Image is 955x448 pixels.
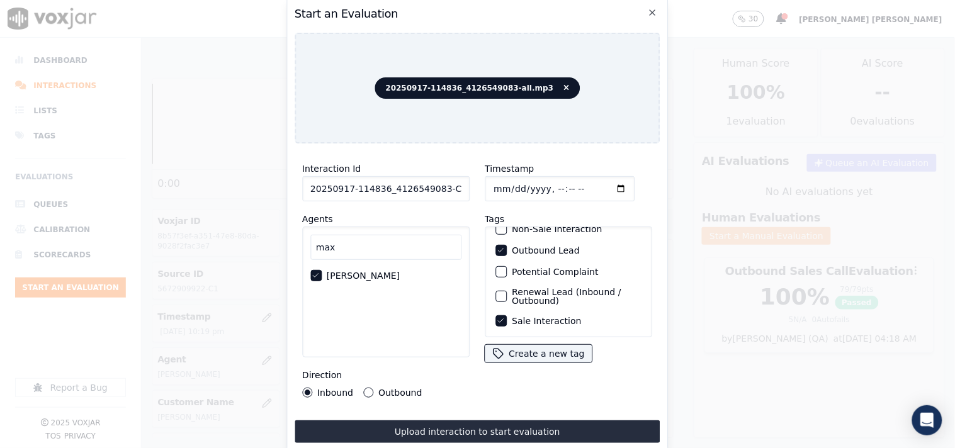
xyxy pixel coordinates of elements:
label: Sale Interaction [512,316,581,325]
label: [PERSON_NAME] [327,271,400,280]
h2: Start an Evaluation [295,5,660,23]
label: Outbound [378,388,422,397]
input: Search Agents... [310,235,461,260]
span: 20250917-114836_4126549083-all.mp3 [375,77,580,99]
label: Agents [302,214,333,224]
label: Interaction Id [302,164,361,174]
label: Inbound [317,388,353,397]
button: Upload interaction to start evaluation [295,420,660,443]
label: Outbound Lead [512,246,580,255]
label: Potential Complaint [512,267,598,276]
label: Tags [485,214,504,224]
div: Open Intercom Messenger [912,405,942,435]
button: Create a new tag [485,345,592,362]
label: Renewal Lead (Inbound / Outbound) [512,288,641,305]
label: Direction [302,370,342,380]
label: Timestamp [485,164,534,174]
input: reference id, file name, etc [302,176,470,201]
label: Non-Sale Interaction [512,225,602,233]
